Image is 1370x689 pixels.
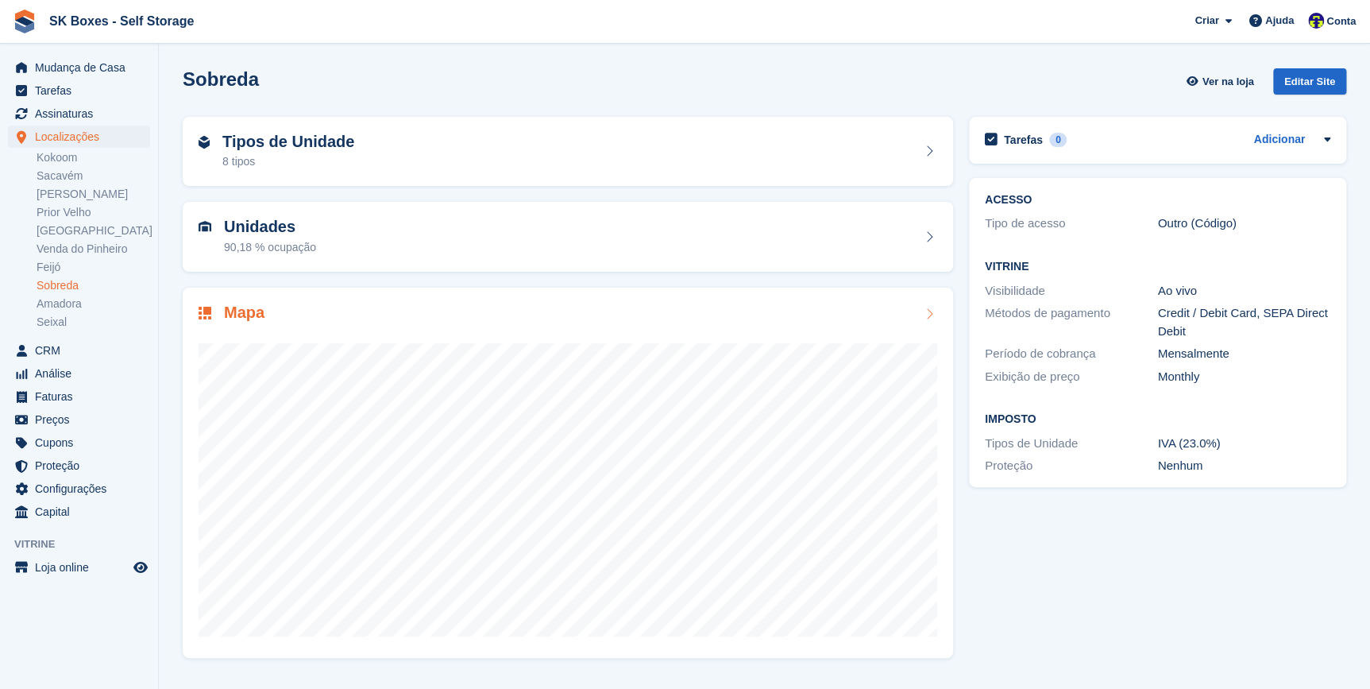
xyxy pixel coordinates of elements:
[35,408,130,431] span: Preços
[37,205,150,220] a: Prior Velho
[1158,215,1331,233] div: Outro (Código)
[224,304,264,322] h2: Mapa
[14,536,158,552] span: Vitrine
[8,501,150,523] a: menu
[131,558,150,577] a: Loja de pré-visualização
[1308,13,1324,29] img: Rita Ferreira
[35,56,130,79] span: Mudança de Casa
[985,368,1158,386] div: Exibição de preço
[199,136,210,149] img: unit-type-icn-2b2737a686de81e16bb02015468b77c625bbabd49415b5ef34ead5e3b44a266d.svg
[8,432,150,454] a: menu
[35,556,130,579] span: Loja online
[35,103,130,125] span: Assinaturas
[222,133,354,151] h2: Tipos de Unidade
[1158,345,1331,363] div: Mensalmente
[1158,304,1331,340] div: Credit / Debit Card, SEPA Direct Debit
[1004,133,1043,147] h2: Tarefas
[8,79,150,102] a: menu
[183,288,953,658] a: Mapa
[1273,68,1346,95] div: Editar Site
[37,278,150,293] a: Sobreda
[8,56,150,79] a: menu
[985,261,1330,273] h2: Vitrine
[1158,368,1331,386] div: Monthly
[1273,68,1346,101] a: Editar Site
[43,8,200,34] a: SK Boxes - Self Storage
[35,362,130,385] span: Análise
[35,126,130,148] span: Localizações
[37,223,150,238] a: [GEOGRAPHIC_DATA]
[985,435,1158,453] div: Tipos de Unidade
[1158,435,1331,453] div: IVA (23.0%)
[8,362,150,385] a: menu
[199,307,211,319] img: map-icn-33ee37083ee616e46c38cad1a60f524a97daa1e2b2c8c0bc3eb3415660979fc1.svg
[183,117,953,187] a: Tipos de Unidade 8 tipos
[1049,133,1067,147] div: 0
[183,68,259,90] h2: Sobreda
[8,408,150,431] a: menu
[1265,13,1294,29] span: Ajuda
[8,103,150,125] a: menu
[37,296,150,312] a: Amadora
[35,432,130,454] span: Cupons
[985,215,1158,233] div: Tipo de acesso
[13,10,37,33] img: stora-icon-8386f47178a22dfd0bd8f6a31ec36ba5ce8667c1dd55bd0f319d3a0aa187defe.svg
[8,126,150,148] a: menu
[37,260,150,275] a: Feijó
[8,478,150,500] a: menu
[1202,74,1254,90] span: Ver na loja
[35,79,130,102] span: Tarefas
[35,385,130,408] span: Faturas
[37,168,150,184] a: Sacavém
[1253,131,1305,149] a: Adicionar
[985,457,1158,475] div: Proteção
[1183,68,1260,95] a: Ver na loja
[35,339,130,362] span: CRM
[224,218,316,236] h2: Unidades
[37,242,150,257] a: Venda do Pinheiro
[35,478,130,500] span: Configurações
[35,501,130,523] span: Capital
[35,455,130,477] span: Proteção
[1158,282,1331,300] div: Ao vivo
[199,221,211,232] img: unit-icn-7be61d7bf1b0ce9d3e12c5938cc71ed9869f7b940bace4675aadf7bd6d80202e.svg
[8,385,150,408] a: menu
[1194,13,1218,29] span: Criar
[985,304,1158,340] div: Métodos de pagamento
[222,153,354,170] div: 8 tipos
[1326,14,1356,29] span: Conta
[985,345,1158,363] div: Período de cobrança
[37,315,150,330] a: Seixal
[37,187,150,202] a: [PERSON_NAME]
[8,339,150,362] a: menu
[183,202,953,272] a: Unidades 90,18 % ocupação
[985,194,1330,207] h2: ACESSO
[37,150,150,165] a: Kokoom
[1158,457,1331,475] div: Nenhum
[985,413,1330,426] h2: Imposto
[985,282,1158,300] div: Visibilidade
[8,556,150,579] a: menu
[224,239,316,256] div: 90,18 % ocupação
[8,455,150,477] a: menu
